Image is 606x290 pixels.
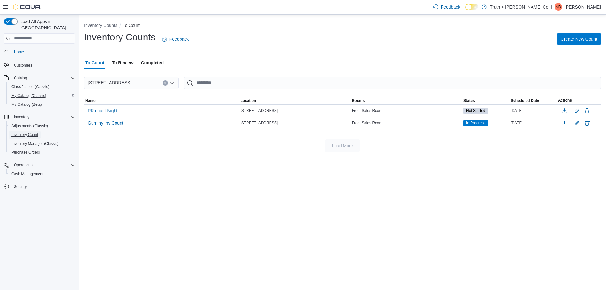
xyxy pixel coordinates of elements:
span: My Catalog (Classic) [9,92,75,99]
button: Home [1,47,78,56]
div: [DATE] [509,107,557,115]
button: Operations [11,161,35,169]
a: Inventory Manager (Classic) [9,140,61,147]
a: Cash Management [9,170,46,178]
img: Cova [13,4,41,10]
span: Inventory Count [9,131,75,139]
button: Name [84,97,239,104]
nav: An example of EuiBreadcrumbs [84,22,601,30]
div: Front Sales Room [351,107,462,115]
span: Location [240,98,256,103]
button: To Count [123,23,140,28]
span: Classification (Classic) [9,83,75,91]
span: Feedback [169,36,189,42]
span: [STREET_ADDRESS] [240,121,278,126]
a: Customers [11,62,35,69]
button: Status [462,97,509,104]
span: ND [555,3,561,11]
span: Cash Management [9,170,75,178]
span: Status [463,98,475,103]
a: Classification (Classic) [9,83,52,91]
span: Settings [11,183,75,191]
button: Create New Count [557,33,601,45]
div: Front Sales Room [351,119,462,127]
span: In Progress [466,120,485,126]
button: PR count Night [85,106,120,115]
button: Catalog [1,74,78,82]
button: Catalog [11,74,29,82]
button: Gummy Inv Count [85,118,126,128]
a: Feedback [431,1,463,13]
span: Inventory [11,113,75,121]
a: Feedback [159,33,191,45]
span: Operations [11,161,75,169]
span: In Progress [463,120,488,126]
span: Catalog [14,75,27,80]
a: My Catalog (Beta) [9,101,45,108]
a: My Catalog (Classic) [9,92,49,99]
button: Adjustments (Classic) [6,121,78,130]
button: Edit count details [573,106,581,115]
span: Rooms [352,98,365,103]
button: Inventory Counts [84,23,117,28]
button: Delete [583,107,591,115]
span: Inventory Manager (Classic) [11,141,59,146]
button: Clear input [163,80,168,86]
span: Inventory [14,115,29,120]
h1: Inventory Counts [84,31,156,44]
button: Purchase Orders [6,148,78,157]
span: My Catalog (Beta) [9,101,75,108]
span: Actions [558,98,572,103]
span: [STREET_ADDRESS] [240,108,278,113]
button: Open list of options [170,80,175,86]
span: Home [11,48,75,56]
input: Dark Mode [465,4,478,10]
nav: Complex example [4,45,75,208]
span: Purchase Orders [9,149,75,156]
span: Customers [11,61,75,69]
span: Catalog [11,74,75,82]
button: Customers [1,60,78,69]
span: Create New Count [561,36,597,42]
span: Purchase Orders [11,150,40,155]
span: Inventory Manager (Classic) [9,140,75,147]
span: Cash Management [11,171,43,176]
button: Operations [1,161,78,169]
input: This is a search bar. After typing your query, hit enter to filter the results lower in the page. [184,77,601,89]
button: My Catalog (Beta) [6,100,78,109]
span: Gummy Inv Count [88,120,123,126]
button: Delete [583,119,591,127]
a: Adjustments (Classic) [9,122,50,130]
button: Scheduled Date [509,97,557,104]
button: Inventory Manager (Classic) [6,139,78,148]
span: Load More [332,143,353,149]
a: Settings [11,183,30,191]
span: Completed [141,56,164,69]
p: | [551,3,552,11]
button: Settings [1,182,78,191]
span: Classification (Classic) [11,84,50,89]
button: Edit count details [573,118,581,128]
button: Load More [325,139,360,152]
button: Inventory Count [6,130,78,139]
span: My Catalog (Classic) [11,93,46,98]
span: [STREET_ADDRESS] [88,79,131,86]
span: Adjustments (Classic) [11,123,48,128]
span: My Catalog (Beta) [11,102,42,107]
span: Feedback [441,4,460,10]
span: PR count Night [88,108,117,114]
span: Scheduled Date [511,98,539,103]
span: Not Started [466,108,485,114]
span: Home [14,50,24,55]
div: Nick Dyas [555,3,562,11]
span: Adjustments (Classic) [9,122,75,130]
div: [DATE] [509,119,557,127]
button: Inventory [11,113,32,121]
p: [PERSON_NAME] [565,3,601,11]
a: Purchase Orders [9,149,43,156]
span: Inventory Count [11,132,38,137]
button: Cash Management [6,169,78,178]
a: Inventory Count [9,131,41,139]
button: My Catalog (Classic) [6,91,78,100]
